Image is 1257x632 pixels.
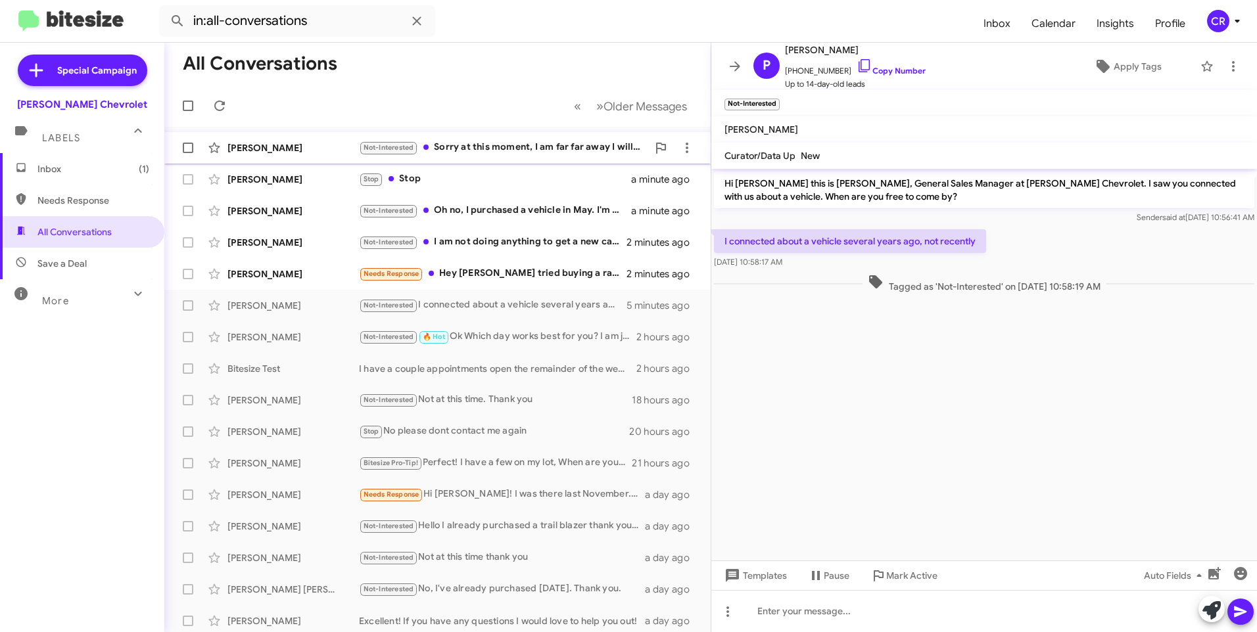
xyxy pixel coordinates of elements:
[364,490,419,499] span: Needs Response
[886,564,937,587] span: Mark Active
[364,585,414,593] span: Not-Interested
[364,332,414,341] span: Not-Interested
[359,298,627,313] div: I connected about a vehicle several years ago, not recently
[57,64,137,77] span: Special Campaign
[566,93,589,120] button: Previous
[627,267,700,281] div: 2 minutes ago
[631,204,700,217] div: a minute ago
[627,236,700,249] div: 2 minutes ago
[359,614,645,627] div: Excellent! If you have any questions I would love to help you out!
[227,551,359,564] div: [PERSON_NAME]
[227,299,359,312] div: [PERSON_NAME]
[1144,564,1207,587] span: Auto Fields
[1145,5,1196,43] a: Profile
[645,551,700,564] div: a day ago
[227,614,359,627] div: [PERSON_NAME]
[645,488,700,501] div: a day ago
[359,140,648,155] div: Sorry at this moment, I am far far away I will contact you when I be back
[632,394,700,407] div: 18 hours ago
[359,171,631,187] div: Stop
[1060,55,1194,78] button: Apply Tags
[714,229,986,253] p: I connected about a vehicle several years ago, not recently
[227,425,359,438] div: [PERSON_NAME]
[227,583,359,596] div: [PERSON_NAME] [PERSON_NAME]
[631,173,700,186] div: a minute ago
[359,424,629,439] div: No please dont contact me again
[722,564,787,587] span: Templates
[801,150,820,162] span: New
[863,274,1106,293] span: Tagged as 'Not-Interested' on [DATE] 10:58:19 AM
[37,194,149,207] span: Needs Response
[364,269,419,278] span: Needs Response
[1196,10,1243,32] button: CR
[645,520,700,533] div: a day ago
[627,299,700,312] div: 5 minutes ago
[183,53,337,74] h1: All Conversations
[645,583,700,596] div: a day ago
[359,203,631,218] div: Oh no, I purchased a vehicle in May. I'm actually good to go. I'm not sure what you received, but...
[227,457,359,470] div: [PERSON_NAME]
[37,162,149,175] span: Inbox
[364,206,414,215] span: Not-Interested
[227,488,359,501] div: [PERSON_NAME]
[359,392,632,407] div: Not at this time. Thank you
[1162,212,1185,222] span: said at
[724,124,798,135] span: [PERSON_NAME]
[37,257,87,270] span: Save a Deal
[785,58,926,78] span: [PHONE_NUMBER]
[645,614,700,627] div: a day ago
[714,257,782,267] span: [DATE] 10:58:17 AM
[596,98,604,114] span: »
[364,175,379,183] span: Stop
[636,362,700,375] div: 2 hours ago
[227,141,359,154] div: [PERSON_NAME]
[364,301,414,309] span: Not-Interested
[227,362,359,375] div: Bitesize Test
[1207,10,1229,32] div: CR
[763,55,771,76] span: P
[364,522,414,530] span: Not-Interested
[857,66,926,76] a: Copy Number
[824,564,849,587] span: Pause
[42,132,80,144] span: Labels
[227,520,359,533] div: [PERSON_NAME]
[604,99,687,114] span: Older Messages
[359,550,645,565] div: Not at this time thank you
[18,55,147,86] a: Special Campaign
[1133,564,1218,587] button: Auto Fields
[227,236,359,249] div: [PERSON_NAME]
[227,267,359,281] div: [PERSON_NAME]
[714,171,1254,208] p: Hi [PERSON_NAME] this is [PERSON_NAME], General Sales Manager at [PERSON_NAME] Chevrolet. I saw y...
[629,425,700,438] div: 20 hours ago
[139,162,149,175] span: (1)
[973,5,1021,43] a: Inbox
[359,518,645,533] div: Hello I already purchased a trail blazer thank you for keeping in touch
[588,93,695,120] button: Next
[159,5,435,37] input: Search
[711,564,797,587] button: Templates
[364,143,414,152] span: Not-Interested
[1086,5,1145,43] a: Insights
[797,564,860,587] button: Pause
[1021,5,1086,43] a: Calendar
[359,455,632,470] div: Perfect! I have a few on my lot, When are you able to come and test drive some. I would just need...
[359,362,636,375] div: I have a couple appointments open the remainder of the week, Which day works for you?
[359,487,645,502] div: Hi [PERSON_NAME]! I was there last November. Your staff didnt want to deal with me and get me the...
[636,330,700,344] div: 2 hours ago
[364,238,414,246] span: Not-Interested
[359,266,627,281] div: Hey [PERSON_NAME] tried buying a raptor didn't workout quality auto mall gave me the price I wanted
[423,332,445,341] span: 🔥 Hot
[632,457,700,470] div: 21 hours ago
[364,395,414,404] span: Not-Interested
[359,235,627,250] div: I am not doing anything to get a new car now sorry have a great day
[785,42,926,58] span: [PERSON_NAME]
[567,93,695,120] nav: Page navigation example
[1137,212,1254,222] span: Sender [DATE] 10:56:41 AM
[359,581,645,597] div: No, I've already purchased [DATE]. Thank you.
[364,427,379,436] span: Stop
[227,204,359,217] div: [PERSON_NAME]
[860,564,948,587] button: Mark Active
[785,78,926,91] span: Up to 14-day-old leads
